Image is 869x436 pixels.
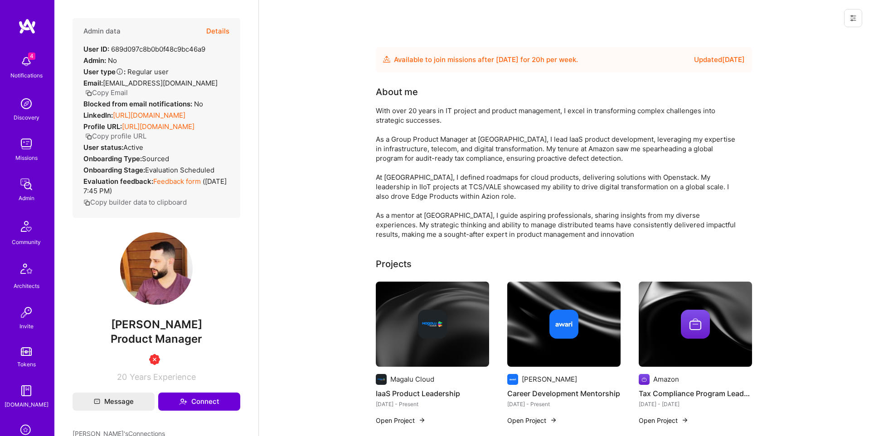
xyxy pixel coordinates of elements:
div: Tokens [17,359,36,369]
button: Copy profile URL [85,131,146,141]
div: Projects [376,257,412,271]
img: Invite [17,303,35,321]
div: Discovery [14,113,39,122]
strong: User status: [83,143,123,152]
strong: Blocked from email notifications: [83,100,194,108]
span: [PERSON_NAME] [73,318,240,331]
img: bell [17,53,35,71]
button: Copy builder data to clipboard [83,197,187,207]
div: [DOMAIN_NAME] [5,400,49,409]
div: [DATE] - Present [376,399,489,409]
div: Updated [DATE] [694,54,745,65]
img: Company logo [376,374,387,385]
div: 689d097c8b0b0f48c9bc46a9 [83,44,205,54]
button: Details [206,18,229,44]
div: With over 20 years in IT project and product management, I excel in transforming complex challeng... [376,106,738,239]
img: Company logo [418,310,447,339]
img: cover [507,282,621,367]
strong: Onboarding Stage: [83,166,145,174]
div: [DATE] - [DATE] [639,399,752,409]
i: icon Mail [94,398,100,405]
div: Admin [19,193,34,203]
div: [DATE] - Present [507,399,621,409]
span: 4 [28,53,35,60]
img: User Avatar [120,232,193,305]
button: Open Project [639,416,689,425]
div: Missions [15,153,38,163]
i: icon Connect [179,398,187,406]
img: Unqualified [149,354,160,365]
i: icon Copy [85,133,92,140]
img: logo [18,18,36,34]
strong: Onboarding Type: [83,154,142,163]
img: Architects [15,259,37,281]
strong: User type : [83,67,126,76]
img: cover [639,282,752,367]
span: Evaluation Scheduled [145,166,214,174]
strong: Email: [83,79,103,87]
h4: IaaS Product Leadership [376,388,489,399]
div: Invite [19,321,34,331]
img: teamwork [17,135,35,153]
span: Product Manager [111,332,202,345]
button: Copy Email [85,88,128,97]
button: Message [73,393,155,411]
i: icon Copy [85,90,92,96]
h4: Admin data [83,27,121,35]
strong: Profile URL: [83,122,122,131]
img: arrow-right [418,417,426,424]
i: icon Copy [83,199,90,206]
strong: LinkedIn: [83,111,113,120]
a: [URL][DOMAIN_NAME] [113,111,185,120]
h4: Tax Compliance Program Leadership [639,388,752,399]
div: Amazon [653,374,679,384]
div: About me [376,85,418,99]
h4: Career Development Mentorship [507,388,621,399]
div: Community [12,237,41,247]
div: Available to join missions after [DATE] for h per week . [394,54,578,65]
div: Notifications [10,71,43,80]
button: Connect [158,393,240,411]
span: Years Experience [130,372,196,382]
div: No [83,56,117,65]
img: Company logo [681,310,710,339]
img: Community [15,216,37,237]
div: Magalu Cloud [390,374,434,384]
div: [PERSON_NAME] [522,374,577,384]
i: Help [116,67,124,76]
img: arrow-right [550,417,557,424]
span: [EMAIL_ADDRESS][DOMAIN_NAME] [103,79,218,87]
span: 20 [532,55,540,64]
button: Open Project [376,416,426,425]
img: Company logo [507,374,518,385]
strong: Evaluation feedback: [83,177,153,186]
a: Feedback form [153,177,201,186]
img: tokens [21,347,32,356]
img: Availability [383,56,390,63]
div: ( [DATE] 7:45 PM ) [83,177,229,196]
strong: Admin: [83,56,106,65]
img: cover [376,282,489,367]
a: [URL][DOMAIN_NAME] [122,122,194,131]
div: No [83,99,203,109]
img: guide book [17,382,35,400]
img: arrow-right [681,417,689,424]
span: 20 [117,372,127,382]
strong: User ID: [83,45,109,53]
span: Active [123,143,143,152]
img: Company logo [549,310,578,339]
img: Company logo [639,374,650,385]
img: admin teamwork [17,175,35,193]
div: Architects [14,281,39,291]
img: discovery [17,95,35,113]
button: Open Project [507,416,557,425]
span: sourced [142,154,169,163]
div: Regular user [83,67,169,77]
